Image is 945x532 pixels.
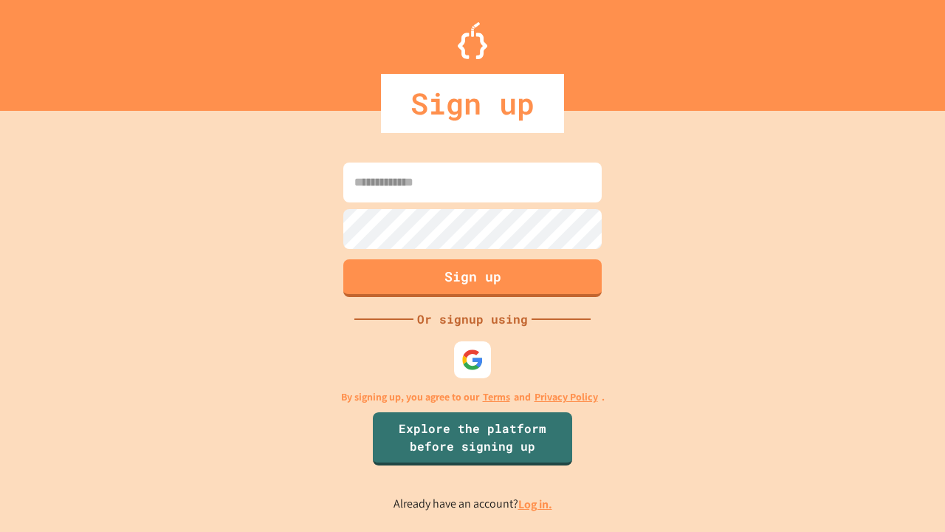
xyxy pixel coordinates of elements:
[483,389,510,405] a: Terms
[343,259,602,297] button: Sign up
[458,22,487,59] img: Logo.svg
[518,497,552,512] a: Log in.
[394,495,552,514] p: Already have an account?
[341,389,605,405] p: By signing up, you agree to our and .
[461,349,484,371] img: google-icon.svg
[373,412,572,465] a: Explore the platform before signing up
[413,310,532,328] div: Or signup using
[535,389,598,405] a: Privacy Policy
[381,74,564,133] div: Sign up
